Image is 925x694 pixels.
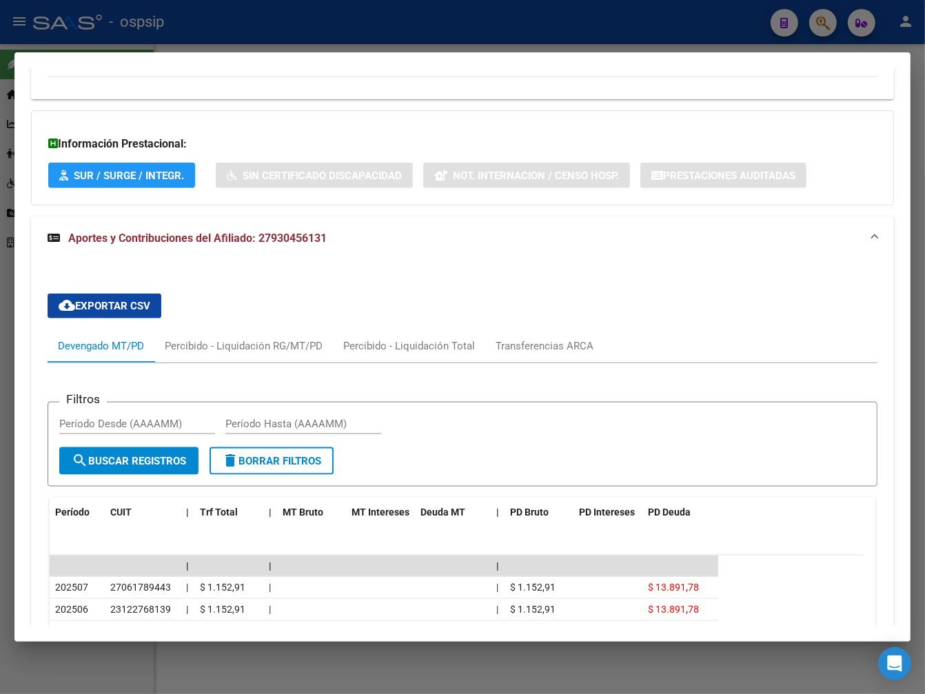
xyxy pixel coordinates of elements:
[72,455,186,467] span: Buscar Registros
[68,232,327,245] span: Aportes y Contribuciones del Afiliado: 27930456131
[878,647,911,680] div: Open Intercom Messenger
[573,498,642,527] datatable-header-cell: PD Intereses
[50,498,105,527] datatable-header-cell: Período
[243,170,402,182] span: Sin Certificado Discapacidad
[48,163,195,188] button: SUR / SURGE / INTEGR.
[352,507,409,518] span: MT Intereses
[496,604,498,615] span: |
[283,507,323,518] span: MT Bruto
[663,170,795,182] span: Prestaciones Auditadas
[186,560,189,571] span: |
[269,507,272,518] span: |
[491,498,505,527] datatable-header-cell: |
[420,507,465,518] span: Deuda MT
[48,294,161,318] button: Exportar CSV
[343,338,475,354] div: Percibido - Liquidación Total
[216,163,413,188] button: Sin Certificado Discapacidad
[72,452,88,469] mat-icon: search
[222,455,321,467] span: Borrar Filtros
[496,507,499,518] span: |
[648,604,699,615] span: $ 13.891,78
[58,338,144,354] div: Devengado MT/PD
[496,582,498,593] span: |
[453,170,619,182] span: Not. Internacion / Censo Hosp.
[510,604,556,615] span: $ 1.152,91
[110,582,171,593] span: 27061789443
[186,582,188,593] span: |
[346,498,415,527] datatable-header-cell: MT Intereses
[200,507,238,518] span: Trf Total
[496,560,499,571] span: |
[110,604,171,615] span: 23122768139
[200,604,245,615] span: $ 1.152,91
[31,216,894,261] mat-expansion-panel-header: Aportes y Contribuciones del Afiliado: 27930456131
[59,300,150,312] span: Exportar CSV
[496,338,593,354] div: Transferencias ARCA
[579,507,635,518] span: PD Intereses
[269,604,271,615] span: |
[277,498,346,527] datatable-header-cell: MT Bruto
[55,582,88,593] span: 202507
[505,498,573,527] datatable-header-cell: PD Bruto
[640,163,806,188] button: Prestaciones Auditadas
[210,447,334,475] button: Borrar Filtros
[59,297,75,314] mat-icon: cloud_download
[269,582,271,593] span: |
[74,170,184,182] span: SUR / SURGE / INTEGR.
[48,136,877,152] h3: Información Prestacional:
[59,447,199,475] button: Buscar Registros
[269,560,272,571] span: |
[648,582,699,593] span: $ 13.891,78
[222,452,238,469] mat-icon: delete
[55,604,88,615] span: 202506
[200,582,245,593] span: $ 1.152,91
[510,582,556,593] span: $ 1.152,91
[194,498,263,527] datatable-header-cell: Trf Total
[186,507,189,518] span: |
[59,391,107,407] h3: Filtros
[648,507,691,518] span: PD Deuda
[165,338,323,354] div: Percibido - Liquidación RG/MT/PD
[186,604,188,615] span: |
[423,163,630,188] button: Not. Internacion / Censo Hosp.
[263,498,277,527] datatable-header-cell: |
[105,498,181,527] datatable-header-cell: CUIT
[55,507,90,518] span: Período
[415,498,491,527] datatable-header-cell: Deuda MT
[510,507,549,518] span: PD Bruto
[181,498,194,527] datatable-header-cell: |
[110,507,132,518] span: CUIT
[642,498,718,527] datatable-header-cell: PD Deuda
